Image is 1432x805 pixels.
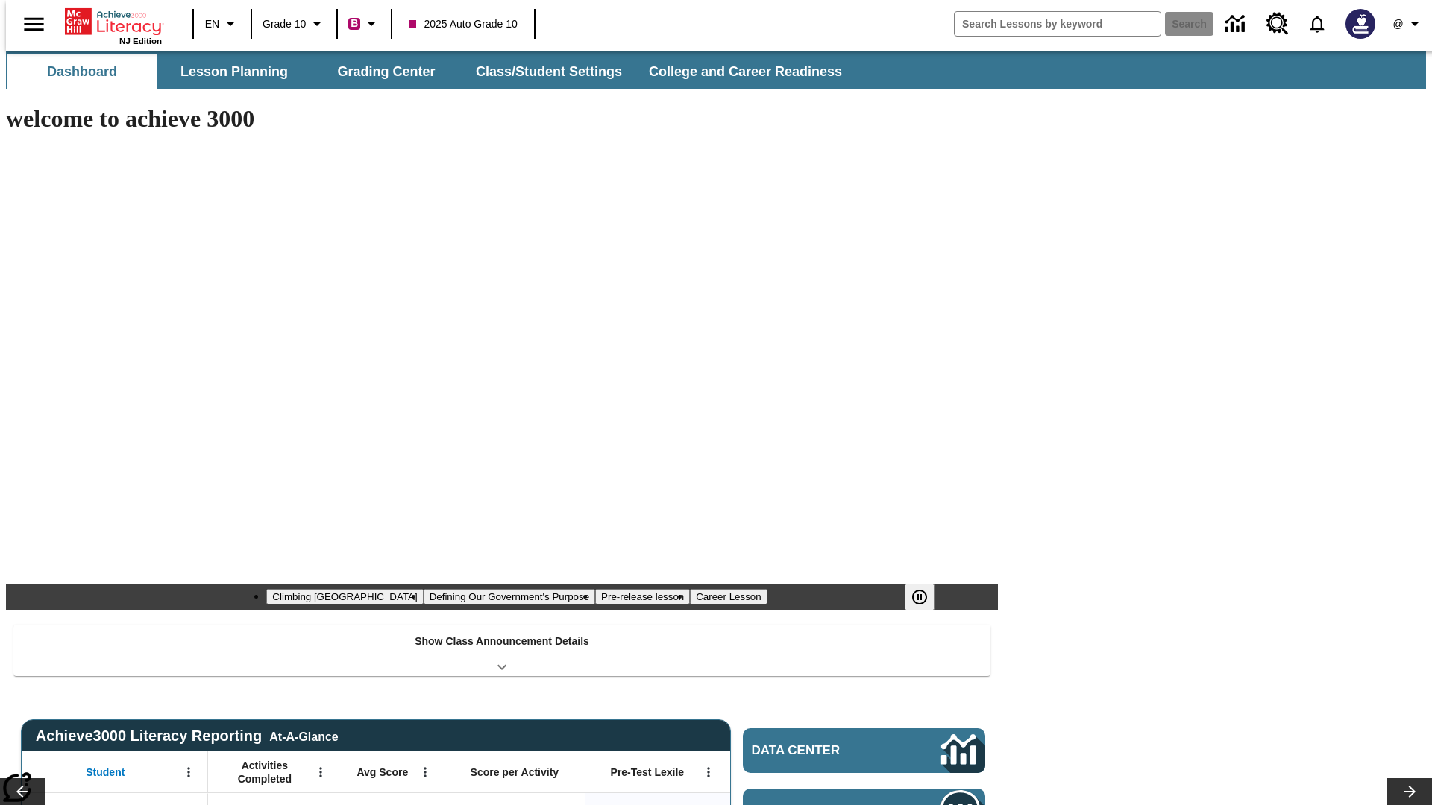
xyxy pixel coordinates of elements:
p: Show Class Announcement Details [415,634,589,649]
span: Activities Completed [216,759,314,786]
button: Grade: Grade 10, Select a grade [257,10,332,37]
span: Student [86,765,125,779]
span: EN [205,16,219,32]
span: Avg Score [357,765,408,779]
div: SubNavbar [6,51,1426,89]
button: Pause [905,584,935,610]
button: Language: EN, Select a language [198,10,246,37]
button: Class/Student Settings [464,54,634,89]
button: Slide 1 Climbing Mount Tai [266,589,423,604]
div: At-A-Glance [269,727,338,744]
input: search field [955,12,1161,36]
div: Pause [905,584,949,610]
img: Avatar [1345,9,1375,39]
a: Notifications [1298,4,1337,43]
a: Data Center [743,728,985,773]
button: Lesson Planning [160,54,309,89]
button: Open Menu [178,761,200,783]
button: Dashboard [7,54,157,89]
span: NJ Edition [119,37,162,45]
div: SubNavbar [6,54,855,89]
button: Boost Class color is violet red. Change class color [342,10,386,37]
button: Open Menu [697,761,720,783]
span: Pre-Test Lexile [611,765,685,779]
button: Open Menu [310,761,332,783]
button: Select a new avatar [1337,4,1384,43]
span: Data Center [752,743,891,758]
a: Home [65,7,162,37]
button: Grading Center [312,54,461,89]
div: Home [65,5,162,45]
span: Achieve3000 Literacy Reporting [36,727,339,745]
span: Score per Activity [471,765,559,779]
span: @ [1392,16,1403,32]
button: Lesson carousel, Next [1387,778,1432,805]
button: College and Career Readiness [637,54,854,89]
span: Grade 10 [263,16,306,32]
span: 2025 Auto Grade 10 [409,16,517,32]
button: Open side menu [12,2,56,46]
button: Slide 4 Career Lesson [690,589,767,604]
button: Slide 3 Pre-release lesson [595,589,690,604]
h1: welcome to achieve 3000 [6,105,998,133]
button: Slide 2 Defining Our Government's Purpose [424,589,595,604]
span: B [351,14,358,33]
button: Profile/Settings [1384,10,1432,37]
div: Show Class Announcement Details [13,625,990,676]
a: Data Center [1216,4,1257,45]
a: Resource Center, Will open in new tab [1257,4,1298,44]
button: Open Menu [414,761,436,783]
